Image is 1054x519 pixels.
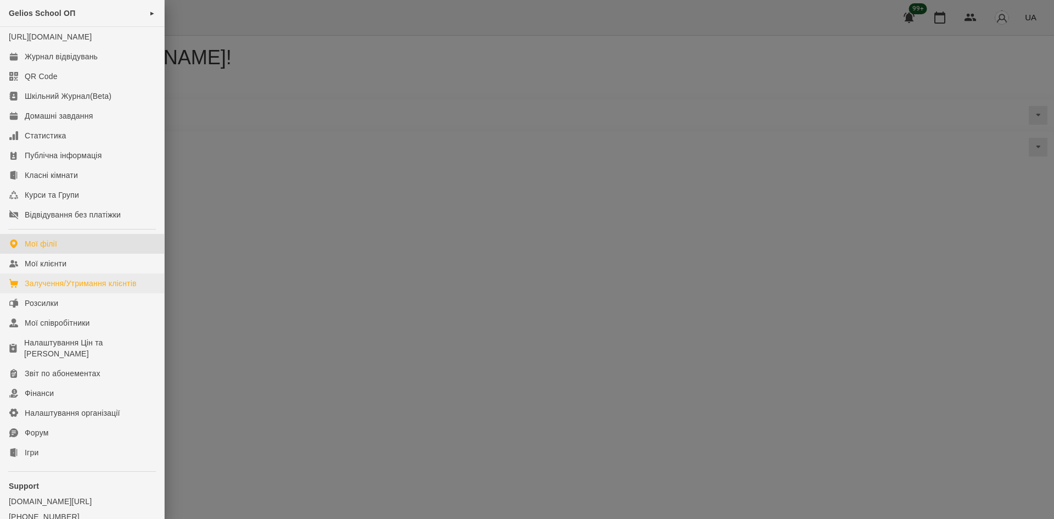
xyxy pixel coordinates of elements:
[25,388,54,399] div: Фінанси
[25,110,93,121] div: Домашні завдання
[25,130,66,141] div: Статистика
[9,32,92,41] a: [URL][DOMAIN_NAME]
[25,408,120,418] div: Налаштування організації
[25,51,98,62] div: Журнал відвідувань
[25,427,49,438] div: Форум
[25,258,66,269] div: Мої клієнти
[9,481,155,492] p: Support
[25,71,58,82] div: QR Code
[25,189,79,200] div: Курси та Групи
[25,91,111,102] div: Шкільний Журнал(Beta)
[25,170,78,181] div: Класні кімнати
[25,238,57,249] div: Мої філії
[25,150,102,161] div: Публічна інформація
[9,496,155,507] a: [DOMAIN_NAME][URL]
[24,337,155,359] div: Налаштування Цін та [PERSON_NAME]
[25,209,121,220] div: Відвідування без платіжки
[25,298,58,309] div: Розсилки
[25,278,137,289] div: Залучення/Утримання клієнтів
[25,368,100,379] div: Звіт по абонементах
[149,9,155,18] span: ►
[9,9,75,18] span: Gelios School ОП
[25,317,90,328] div: Мої співробітники
[25,447,38,458] div: Ігри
